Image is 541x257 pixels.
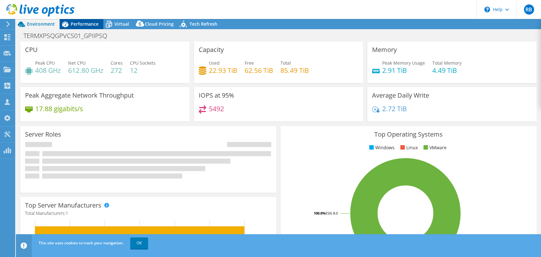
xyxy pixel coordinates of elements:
[382,67,425,74] h4: 2.91 TiB
[25,210,271,217] h4: Total Manufacturers:
[372,46,397,53] h3: Memory
[314,211,325,215] tspan: 100.0%
[280,60,291,66] span: Total
[114,21,129,27] span: Virtual
[130,237,148,249] a: OK
[372,92,429,99] h3: Average Daily Write
[35,105,83,112] h4: 17.88 gigabits/s
[25,202,101,209] h3: Top Server Manufacturers
[35,67,61,74] h4: 408 GHz
[130,60,156,66] span: CPU Sockets
[25,46,38,53] h3: CPU
[27,21,55,27] span: Environment
[130,67,156,74] h4: 12
[21,32,117,39] h1: TERMXPSQGPVCS01_GPIIPSQ
[209,105,224,112] h4: 5492
[39,240,124,246] span: This site uses cookies to track your navigation.
[245,67,273,74] h4: 62.56 TiB
[199,46,224,53] h3: Capacity
[382,105,407,112] h4: 2.72 TiB
[71,21,99,27] span: Performance
[432,67,461,74] h4: 4.49 TiB
[325,211,338,215] tspan: ESXi 8.0
[111,67,123,74] h4: 272
[432,60,461,66] span: Total Memory
[111,60,123,66] span: Cores
[209,67,237,74] h4: 22.93 TiB
[68,67,103,74] h4: 612.80 GHz
[285,131,531,138] h3: Top Operating Systems
[382,60,425,66] span: Peak Memory Usage
[245,60,254,66] span: Free
[145,21,174,27] span: Cloud Pricing
[368,144,395,151] li: Windows
[68,60,86,66] span: Net CPU
[35,60,55,66] span: Peak CPU
[280,67,309,74] h4: 85.49 TiB
[25,131,61,138] h3: Server Roles
[422,144,447,151] li: VMware
[66,210,68,216] span: 1
[199,92,234,99] h3: IOPS at 95%
[25,92,134,99] h3: Peak Aggregate Network Throughput
[484,7,490,12] svg: \n
[399,144,418,151] li: Linux
[524,4,534,15] span: RB
[190,21,217,27] span: Tech Refresh
[209,60,220,66] span: Used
